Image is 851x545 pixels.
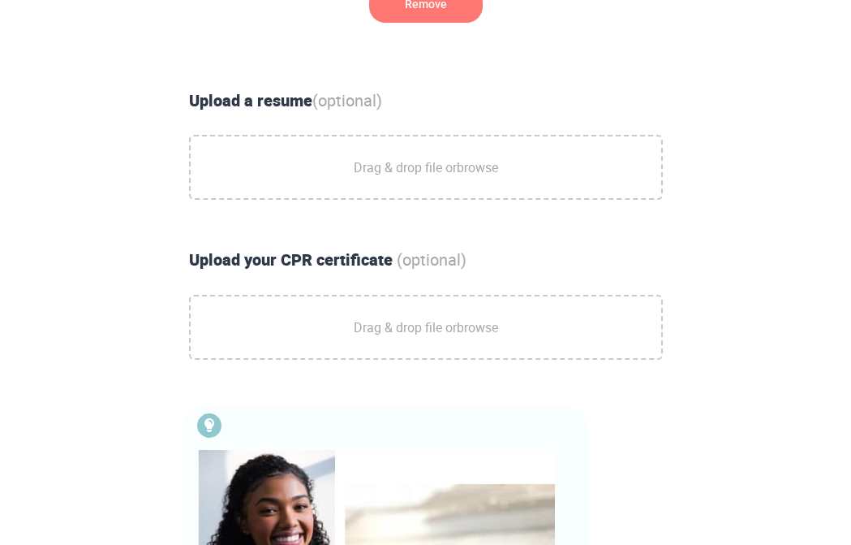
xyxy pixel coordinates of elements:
div: Upload a resume [183,89,669,113]
span: (optional) [397,249,466,270]
a: browse [457,158,498,176]
span: Drag & drop file or [354,307,498,348]
img: Bulb [197,413,221,438]
span: (optional) [312,89,382,111]
div: Upload your CPR certificate [183,249,669,272]
span: Drag & drop file or [354,147,498,188]
a: browse [457,318,498,336]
